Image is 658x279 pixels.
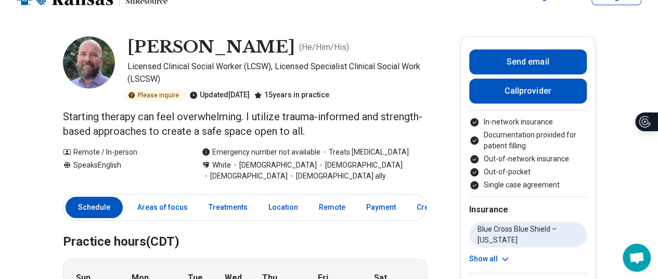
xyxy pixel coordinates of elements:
h1: [PERSON_NAME] [127,36,295,58]
span: [DEMOGRAPHIC_DATA] [202,171,288,182]
h2: Practice hours (CDT) [63,208,427,251]
div: Updated [DATE] [189,90,250,101]
h2: Insurance [469,204,587,216]
a: Treatments [202,197,254,218]
div: 15 years in practice [254,90,329,101]
li: Out-of-network insurance [469,154,587,164]
a: Payment [360,197,402,218]
li: Out-of-pocket [469,167,587,177]
li: In-network insurance [469,117,587,128]
p: Licensed Clinical Social Worker (LCSW), Licensed Specialist Clinical Social Work (LSCSW) [127,60,427,85]
div: Emergency number not available [202,147,320,158]
span: [DEMOGRAPHIC_DATA] [317,160,403,171]
a: Areas of focus [131,197,194,218]
button: Show all [469,253,510,264]
a: Credentials [410,197,462,218]
span: White [212,160,231,171]
li: Blue Cross Blue Shield – [US_STATE] [469,222,587,247]
span: Treats [MEDICAL_DATA] [320,147,409,158]
a: Schedule [66,197,123,218]
a: Remote [313,197,352,218]
span: [DEMOGRAPHIC_DATA] ally [288,171,386,182]
button: Callprovider [469,79,587,104]
a: Location [262,197,304,218]
div: Open chat [623,244,651,272]
li: Documentation provided for patient filling [469,130,587,151]
button: Send email [469,49,587,74]
div: Speaks English [63,160,181,182]
div: Please inquire [123,90,185,101]
img: Derrick Hurst, Licensed Clinical Social Worker (LCSW) [63,36,115,88]
p: Starting therapy can feel overwhelming. I utilize trauma-informed and strength-based approaches t... [63,109,427,138]
p: ( He/Him/His ) [299,41,349,54]
ul: Payment options [469,117,587,191]
span: [DEMOGRAPHIC_DATA] [231,160,317,171]
div: Remote / In-person [63,147,181,158]
li: Single case agreement [469,180,587,191]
